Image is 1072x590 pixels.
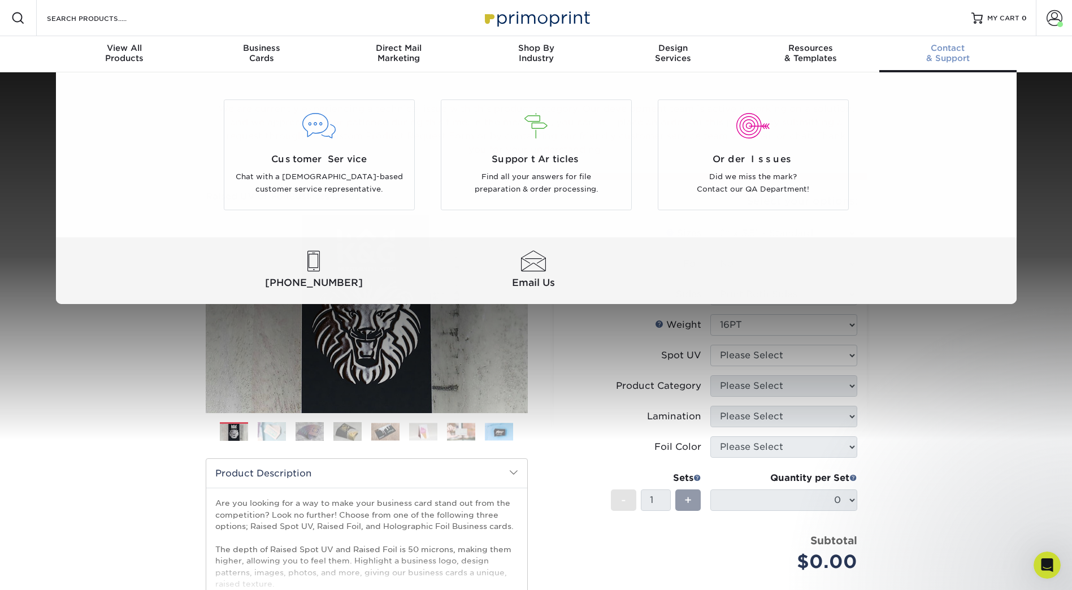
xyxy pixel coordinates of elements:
span: Contact [879,43,1017,53]
span: + [684,492,692,509]
p: Did we miss the mark? Contact our QA Department! [667,171,840,196]
img: Primoprint [480,6,593,30]
span: Design [605,43,742,53]
div: Services [605,43,742,63]
a: Shop ByIndustry [467,36,605,72]
iframe: Intercom live chat [1034,552,1061,579]
a: Contact& Support [879,36,1017,72]
span: Business [193,43,330,53]
span: 0 [1022,14,1027,22]
span: Customer Service [233,153,406,166]
a: Resources& Templates [742,36,879,72]
span: - [621,492,626,509]
span: Support Articles [450,153,623,166]
a: [PHONE_NUMBER] [206,251,422,290]
p: Find all your answers for file preparation & order processing. [450,171,623,196]
a: BusinessCards [193,36,330,72]
input: SEARCH PRODUCTS..... [46,11,156,25]
span: Shop By [467,43,605,53]
a: Customer Service Chat with a [DEMOGRAPHIC_DATA]-based customer service representative. [219,99,419,210]
div: Cards [193,43,330,63]
span: Email Us [426,276,641,290]
a: Email Us [426,251,641,290]
div: & Support [879,43,1017,63]
a: Order Issues Did we miss the mark? Contact our QA Department! [653,99,853,210]
div: & Templates [742,43,879,63]
span: Resources [742,43,879,53]
a: DesignServices [605,36,742,72]
div: Industry [467,43,605,63]
span: [PHONE_NUMBER] [206,276,422,290]
span: Direct Mail [330,43,467,53]
div: Quantity per Set [710,471,857,485]
span: View All [56,43,193,53]
div: Sets [611,471,701,485]
div: Products [56,43,193,63]
a: View AllProducts [56,36,193,72]
p: Chat with a [DEMOGRAPHIC_DATA]-based customer service representative. [233,171,406,196]
a: Direct MailMarketing [330,36,467,72]
div: Foil Color [654,440,701,454]
div: Marketing [330,43,467,63]
span: MY CART [987,14,1019,23]
span: Order Issues [667,153,840,166]
h2: Product Description [206,459,527,488]
strong: Subtotal [810,534,857,546]
div: $0.00 [719,548,857,575]
a: Support Articles Find all your answers for file preparation & order processing. [436,99,636,210]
